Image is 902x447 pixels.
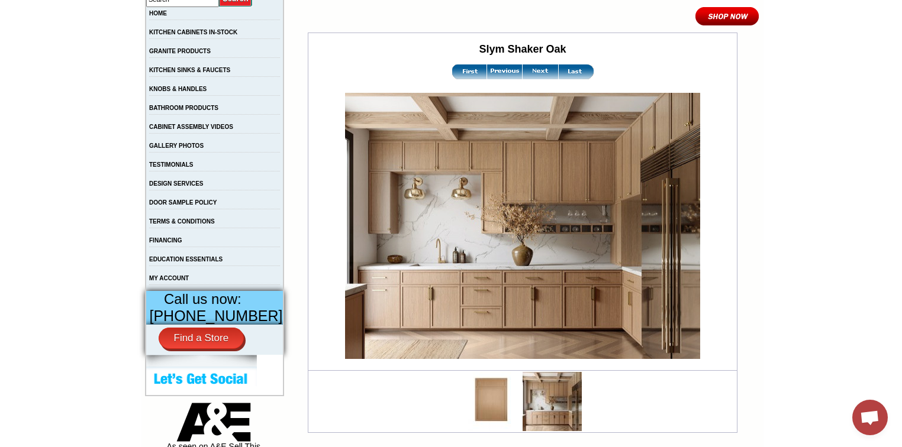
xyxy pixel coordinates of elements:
a: DESIGN SERVICES [149,180,204,187]
a: KITCHEN CABINETS IN-STOCK [149,29,237,35]
a: GALLERY PHOTOS [149,142,204,149]
a: HOME [149,10,167,17]
span: Call us now: [164,291,241,307]
span: [PHONE_NUMBER] [150,307,283,324]
a: TESTIMONIALS [149,161,193,168]
a: Find a Store [159,328,244,349]
a: KITCHEN SINKS & FAUCETS [149,67,230,73]
a: FINANCING [149,237,182,244]
div: Open chat [852,400,888,435]
a: CABINET ASSEMBLY VIDEOS [149,124,233,130]
h2: Slym Shaker Oak [310,43,736,56]
a: MY ACCOUNT [149,275,189,281]
a: EDUCATION ESSENTIALS [149,256,223,263]
a: TERMS & CONDITIONS [149,218,215,225]
a: DOOR SAMPLE POLICY [149,199,217,206]
a: GRANITE PRODUCTS [149,48,211,54]
a: BATHROOM PRODUCTS [149,105,218,111]
a: KNOBS & HANDLES [149,86,207,92]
